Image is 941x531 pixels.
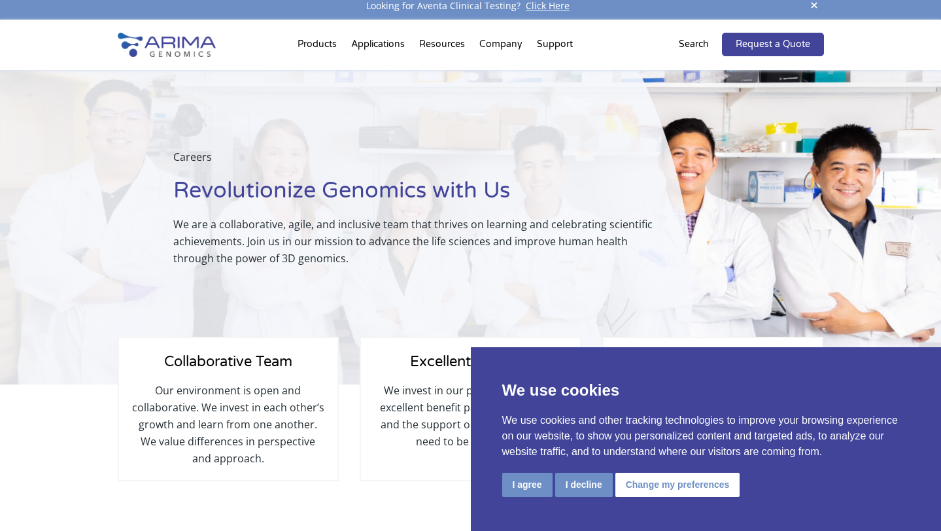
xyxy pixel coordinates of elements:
[502,379,910,402] p: We use cookies
[132,382,324,467] p: Our environment is open and collaborative. We invest in each other’s growth and learn from one an...
[173,148,660,176] p: Careers
[502,473,553,497] button: I agree
[173,216,660,267] p: We are a collaborative, agile, and inclusive team that thrives on learning and celebrating scient...
[164,353,292,370] span: Collaborative Team
[118,33,216,57] img: Arima-Genomics-logo
[173,176,660,216] h1: Revolutionize Genomics with Us
[374,382,566,450] p: We invest in our people by offering excellent benefit packages, flexibility, and the support our ...
[555,473,613,497] button: I decline
[615,473,740,497] button: Change my preferences
[679,36,709,53] p: Search
[410,353,530,370] span: Excellent Benefits
[502,413,910,460] p: We use cookies and other tracking technologies to improve your browsing experience on our website...
[722,33,824,56] a: Request a Quote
